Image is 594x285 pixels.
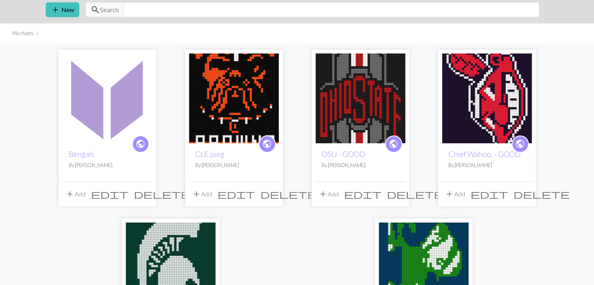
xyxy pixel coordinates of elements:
[136,136,145,152] i: public
[379,263,469,270] a: Leprechaun
[189,187,215,201] button: Add
[344,189,382,199] i: Edit
[62,94,152,101] a: Bengals.png
[442,187,468,201] button: Add
[132,135,149,153] a: public
[318,189,328,199] span: add
[136,138,145,150] span: public
[189,53,279,143] img: CLE.jpeg
[91,189,128,199] i: Edit
[91,4,100,15] span: search
[316,53,405,143] img: OSU - GOOD
[514,189,570,199] span: delete
[322,162,399,169] p: By [PERSON_NAME]
[195,162,273,169] p: By [PERSON_NAME]
[471,189,508,199] span: edit
[46,2,79,17] button: New
[448,150,521,159] a: Chief Wahoo. - GOOD
[88,187,131,201] button: Edit
[260,189,317,199] span: delete
[100,5,119,14] span: Search
[65,189,75,199] span: add
[445,189,454,199] span: add
[511,187,573,201] button: Delete
[512,135,529,153] a: public
[515,138,525,150] span: public
[131,187,193,201] button: Delete
[384,187,446,201] button: Delete
[259,135,276,153] a: public
[515,136,525,152] i: public
[218,189,255,199] span: edit
[218,189,255,199] i: Edit
[62,53,152,143] img: Bengals.png
[341,187,384,201] button: Edit
[322,150,365,159] a: OSU - GOOD
[344,189,382,199] span: edit
[134,189,190,199] span: delete
[91,189,128,199] span: edit
[389,136,398,152] i: public
[69,162,146,169] p: By [PERSON_NAME]
[69,150,94,159] a: Bengals
[126,263,216,270] a: MS2.jpg
[316,94,405,101] a: OSU - GOOD
[195,150,224,159] a: CLE.jpeg
[442,94,532,101] a: Straight Feather
[316,187,341,201] button: Add
[385,135,402,153] a: public
[448,162,526,169] p: By [PERSON_NAME]
[62,187,88,201] button: Add
[189,94,279,101] a: CLE.jpeg
[262,136,272,152] i: public
[442,53,532,143] img: Straight Feather
[471,189,508,199] i: Edit
[51,4,60,15] span: add
[389,138,398,150] span: public
[468,187,511,201] button: Edit
[192,189,201,199] span: add
[12,30,34,37] li: My charts
[215,187,258,201] button: Edit
[387,189,443,199] span: delete
[258,187,319,201] button: Delete
[262,138,272,150] span: public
